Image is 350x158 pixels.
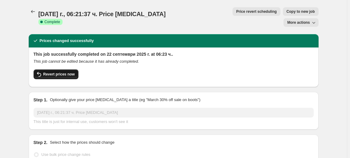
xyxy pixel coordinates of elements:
[287,20,310,25] span: More actions
[34,69,78,79] button: Revert prices now
[50,97,200,103] p: Optionally give your price [MEDICAL_DATA] a title (eg "March 30% off sale on boots")
[29,7,37,16] button: Price change jobs
[287,9,315,14] span: Copy to new job
[34,119,128,124] span: This title is just for internal use, customers won't see it
[283,7,319,16] button: Copy to new job
[34,139,48,146] h2: Step 2.
[34,51,314,57] h2: This job successfully completed on 22 септември 2025 г. at 06:23 ч..
[34,97,48,103] h2: Step 1.
[50,139,114,146] p: Select how the prices should change
[283,18,318,27] button: More actions
[41,152,90,157] span: Use bulk price change rules
[43,72,75,77] span: Revert prices now
[40,38,94,44] h2: Prices changed successfully
[34,59,139,64] i: This job cannot be edited because it has already completed.
[233,7,280,16] button: Price revert scheduling
[45,19,60,24] span: Complete
[38,11,166,17] span: [DATE] г., 06:21:37 ч. Price [MEDICAL_DATA]
[236,9,277,14] span: Price revert scheduling
[34,108,314,118] input: 30% off holiday sale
